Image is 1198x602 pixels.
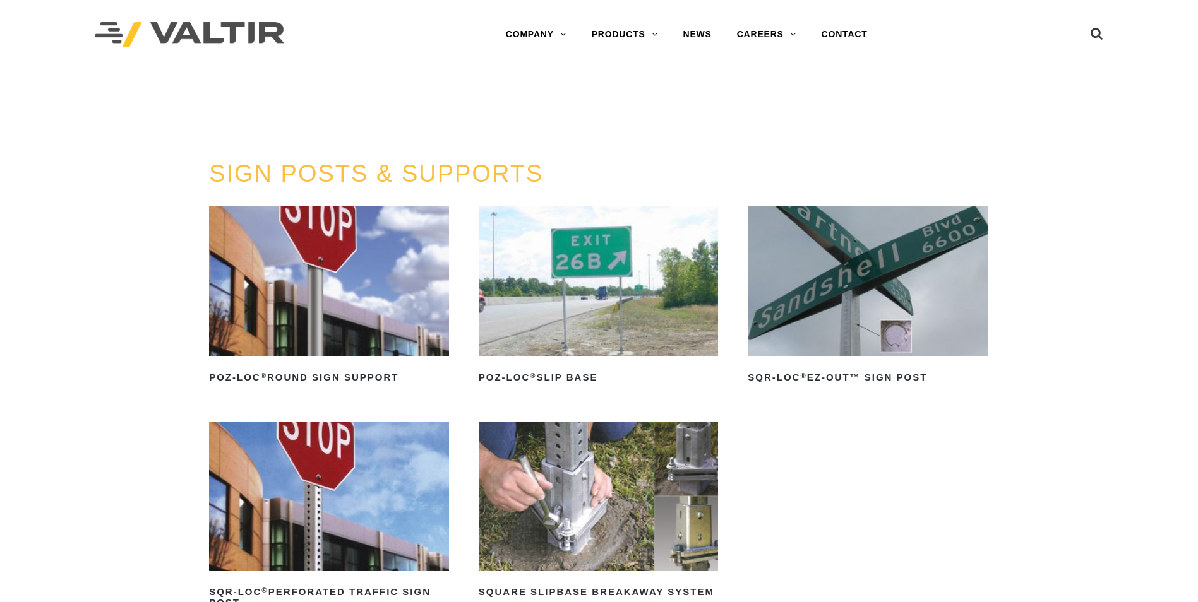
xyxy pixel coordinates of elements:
[479,206,719,387] a: POZ-LOC®Slip Base
[530,372,536,379] sup: ®
[493,22,579,47] a: COMPANY
[800,372,806,379] sup: ®
[748,367,988,387] h2: SQR-LOC EZ-Out™ Sign Post
[579,22,671,47] a: PRODUCTS
[809,22,880,47] a: CONTACT
[209,206,449,387] a: POZ-LOC®Round Sign Support
[209,160,543,187] a: SIGN POSTS & SUPPORTS
[261,586,268,594] sup: ®
[95,22,284,48] img: Valtir
[748,206,988,387] a: SQR-LOC®EZ-Out™ Sign Post
[479,367,719,387] h2: POZ-LOC Slip Base
[671,22,724,47] a: NEWS
[724,22,809,47] a: CAREERS
[261,372,267,379] sup: ®
[209,367,449,387] h2: POZ-LOC Round Sign Support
